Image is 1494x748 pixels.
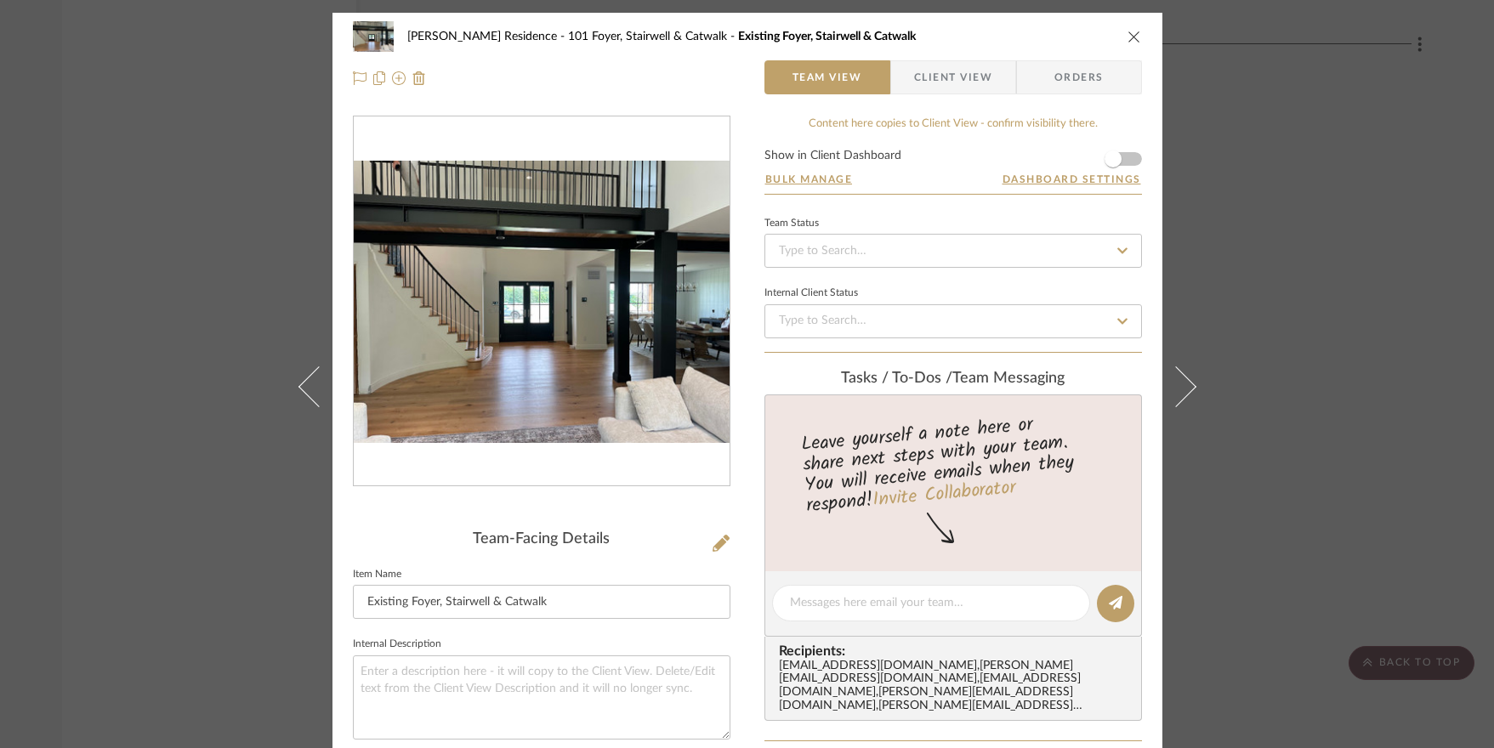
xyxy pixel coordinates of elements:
span: 101 Foyer, Stairwell & Catwalk [568,31,738,42]
div: Content here copies to Client View - confirm visibility there. [764,116,1142,133]
span: Team View [792,60,862,94]
input: Enter Item Name [353,585,730,619]
img: ae10b9b0-2495-44af-8c55-9015b67449d3_436x436.jpg [354,161,730,443]
button: Bulk Manage [764,172,854,187]
label: Internal Description [353,640,441,649]
div: [EMAIL_ADDRESS][DOMAIN_NAME] , [PERSON_NAME][EMAIL_ADDRESS][DOMAIN_NAME] , [EMAIL_ADDRESS][DOMAIN... [779,660,1134,714]
img: ae10b9b0-2495-44af-8c55-9015b67449d3_48x40.jpg [353,20,394,54]
div: Internal Client Status [764,289,858,297]
input: Type to Search… [764,234,1142,268]
span: [PERSON_NAME] Residence [407,31,568,42]
button: close [1127,29,1142,44]
a: Invite Collaborator [871,473,1016,516]
div: Leave yourself a note here or share next steps with your team. You will receive emails when they ... [762,406,1144,520]
span: Recipients: [779,643,1134,659]
span: Existing Foyer, Stairwell & Catwalk [738,31,916,42]
div: 0 [354,161,730,443]
span: Client View [914,60,992,94]
div: Team Status [764,219,819,228]
img: Remove from project [412,71,426,85]
label: Item Name [353,570,401,579]
button: Dashboard Settings [1002,172,1142,187]
span: Orders [1036,60,1122,94]
span: Tasks / To-Dos / [841,371,952,386]
div: team Messaging [764,370,1142,388]
input: Type to Search… [764,304,1142,338]
div: Team-Facing Details [353,530,730,549]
